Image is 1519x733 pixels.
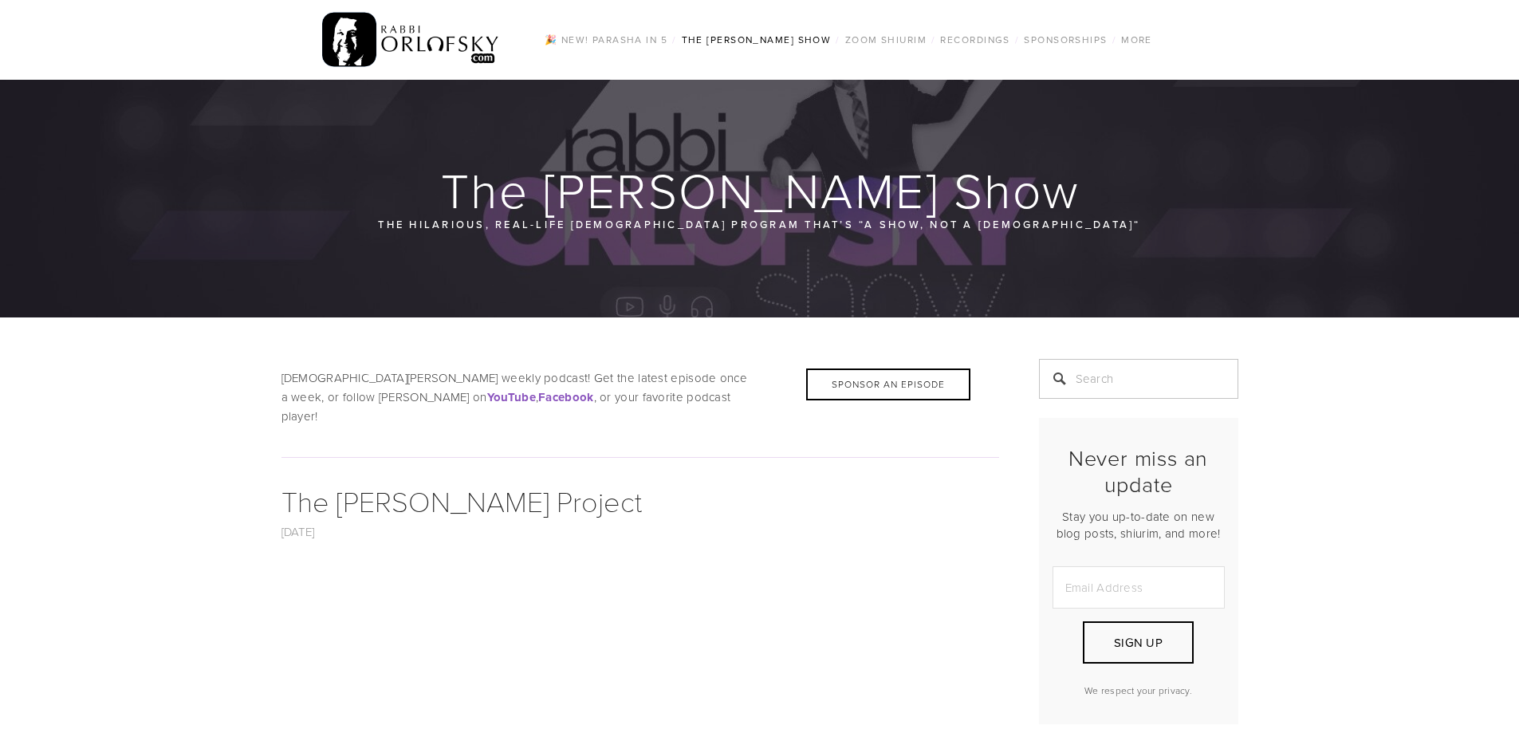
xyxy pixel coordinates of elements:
[677,30,836,50] a: The [PERSON_NAME] Show
[1053,684,1225,697] p: We respect your privacy.
[840,30,931,50] a: Zoom Shiurim
[931,33,935,46] span: /
[538,388,593,405] a: Facebook
[487,388,536,406] strong: YouTube
[1116,30,1157,50] a: More
[1053,566,1225,609] input: Email Address
[1019,30,1112,50] a: Sponsorships
[1039,359,1238,399] input: Search
[281,481,642,520] a: The [PERSON_NAME] Project
[487,388,536,405] a: YouTube
[672,33,676,46] span: /
[1083,621,1193,664] button: Sign Up
[1114,634,1163,651] span: Sign Up
[281,368,999,426] p: [DEMOGRAPHIC_DATA][PERSON_NAME] weekly podcast! Get the latest episode once a week, or follow [PE...
[540,30,672,50] a: 🎉 NEW! Parasha in 5
[281,164,1240,215] h1: The [PERSON_NAME] Show
[1053,445,1225,497] h2: Never miss an update
[1015,33,1019,46] span: /
[281,523,315,540] a: [DATE]
[836,33,840,46] span: /
[1053,508,1225,542] p: Stay you up-to-date on new blog posts, shiurim, and more!
[935,30,1014,50] a: Recordings
[377,215,1143,233] p: The hilarious, real-life [DEMOGRAPHIC_DATA] program that’s “a show, not a [DEMOGRAPHIC_DATA]“
[538,388,593,406] strong: Facebook
[1112,33,1116,46] span: /
[806,368,970,400] div: Sponsor an Episode
[322,9,500,71] img: RabbiOrlofsky.com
